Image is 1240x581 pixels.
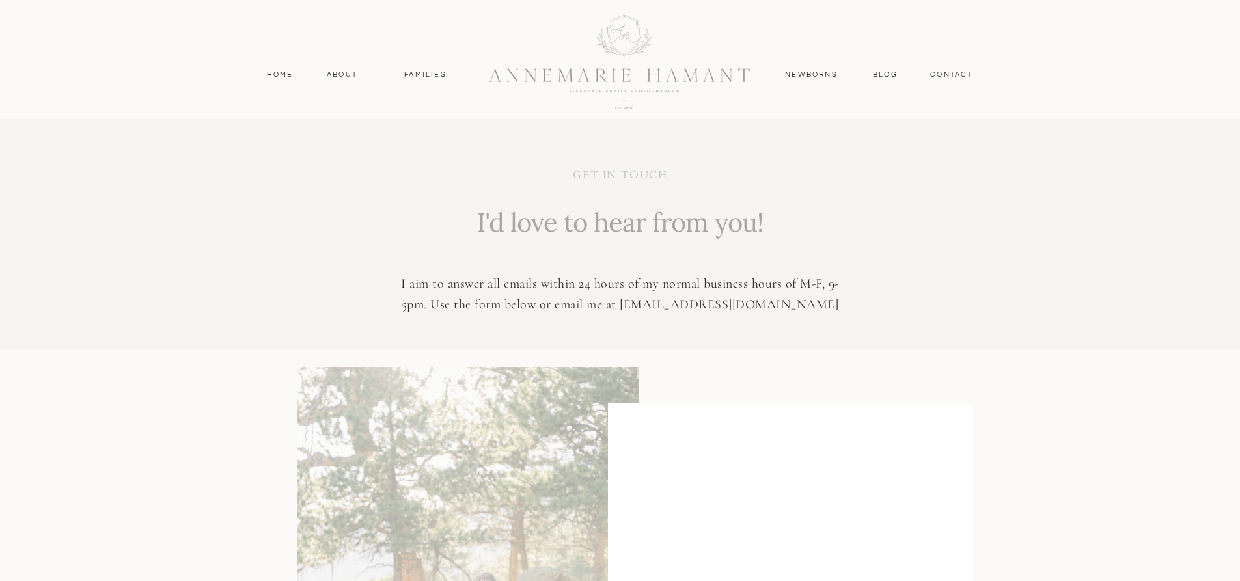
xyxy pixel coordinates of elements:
[324,69,361,81] a: About
[478,168,763,186] p: get in touch
[261,69,299,81] a: Home
[780,69,843,81] a: Newborns
[396,69,455,81] a: Families
[870,69,901,81] a: Blog
[389,273,851,316] p: I aim to answer all emails within 24 hours of my normal business hours of M-F, 9-5pm. Use the for...
[474,204,767,254] p: I'd love to hear from you!
[924,69,980,81] a: contact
